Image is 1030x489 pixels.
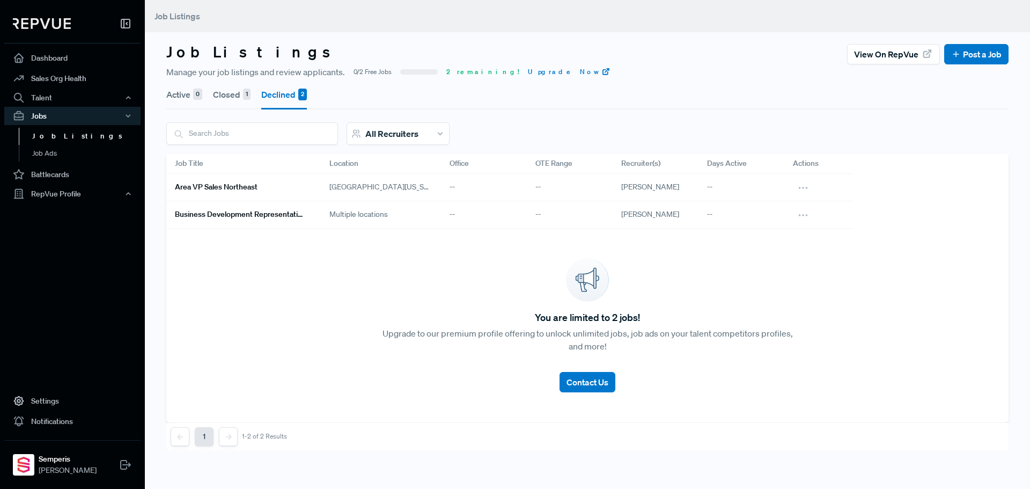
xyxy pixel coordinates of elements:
[354,67,392,77] span: 0/2 Free Jobs
[154,11,200,21] span: Job Listings
[566,259,609,302] img: announcement
[175,183,257,192] h6: Area VP Sales Northeast
[377,327,798,353] p: Upgrade to our premium profile offering to unlock unlimited jobs, job ads on your talent competit...
[19,128,155,145] a: Job Listings
[243,89,251,100] div: 1
[175,206,304,224] a: Business Development Representative
[39,465,97,476] span: [PERSON_NAME]
[560,363,615,392] a: Contact Us
[175,210,304,219] h6: Business Development Representative
[166,65,345,78] span: Manage your job listings and review applicants.
[321,201,441,229] div: Multiple locations
[4,107,141,125] button: Jobs
[195,427,214,446] button: 1
[15,456,32,473] img: Semperis
[193,89,202,100] div: 0
[298,89,307,100] div: 2
[698,201,784,229] div: --
[171,427,287,446] nav: pagination
[261,79,307,110] button: Declined 2
[175,158,203,169] span: Job Title
[329,181,432,193] span: [GEOGRAPHIC_DATA][US_STATE], [GEOGRAPHIC_DATA]
[566,377,608,388] span: Contact Us
[527,201,613,229] div: --
[4,185,141,203] button: RepVue Profile
[167,123,337,144] input: Search Jobs
[166,43,340,61] h3: Job Listings
[4,89,141,107] button: Talent
[4,68,141,89] a: Sales Org Health
[166,79,202,110] button: Active 0
[707,158,747,169] span: Days Active
[213,79,251,110] button: Closed 1
[329,158,358,169] span: Location
[951,48,1002,61] a: Post a Job
[4,391,141,411] a: Settings
[4,48,141,68] a: Dashboard
[560,372,615,392] button: Contact Us
[171,427,189,446] button: Previous
[242,433,287,440] div: 1-2 of 2 Results
[441,174,527,201] div: --
[528,67,610,77] a: Upgrade Now
[944,44,1009,64] button: Post a Job
[621,209,679,219] span: [PERSON_NAME]
[13,18,71,29] img: RepVue
[793,158,819,169] span: Actions
[441,201,527,229] div: --
[4,440,141,480] a: SemperisSemperis[PERSON_NAME]
[698,174,784,201] div: --
[535,158,572,169] span: OTE Range
[4,411,141,432] a: Notifications
[847,44,940,64] button: View on RepVue
[365,128,418,139] span: All Recruiters
[19,145,155,162] a: Job Ads
[621,158,660,169] span: Recruiter(s)
[446,67,519,77] span: 2 remaining!
[621,182,679,192] span: [PERSON_NAME]
[219,427,238,446] button: Next
[175,178,304,196] a: Area VP Sales Northeast
[39,454,97,465] strong: Semperis
[450,158,469,169] span: Office
[527,174,613,201] div: --
[854,48,918,61] span: View on RepVue
[535,310,640,325] span: You are limited to 2 jobs!
[4,164,141,185] a: Battlecards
